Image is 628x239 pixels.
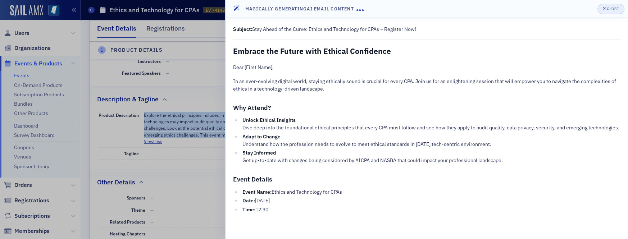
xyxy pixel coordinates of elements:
[233,64,620,71] p: Dear [First Name],
[242,197,255,204] strong: Date:
[233,26,620,33] p: Stay Ahead of the Curve: Ethics and Technology for CPAs – Register Now!
[233,103,620,113] h3: Why Attend?
[233,174,620,184] h3: Event Details
[245,5,356,12] h4: Magically Generating AI Email Content
[607,7,619,11] div: Close
[242,189,272,195] strong: Event Name:
[241,197,620,204] li: [DATE]
[242,149,620,164] p: Get up-to-date with changes being considered by AICPA and NASBA that could impact your profession...
[241,188,620,196] li: Ethics and Technology for CPAs
[241,206,620,213] li: 12:30
[597,4,624,14] button: Close
[233,46,620,56] h2: Embrace the Future with Ethical Confidence
[242,206,255,213] strong: Time:
[242,150,276,156] strong: Stay Informed
[233,26,252,32] strong: Subject:
[242,133,281,140] strong: Adapt to Change
[242,117,296,123] strong: Unlock Ethical Insights
[242,133,620,148] p: Understand how the profession needs to evolve to meet ethical standards in [DATE] tech-centric en...
[233,78,620,93] p: In an ever-evolving digital world, staying ethically sound is crucial for every CPA. Join us for ...
[242,116,620,132] p: Dive deep into the foundational ethical principles that every CPA must follow and see how they ap...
